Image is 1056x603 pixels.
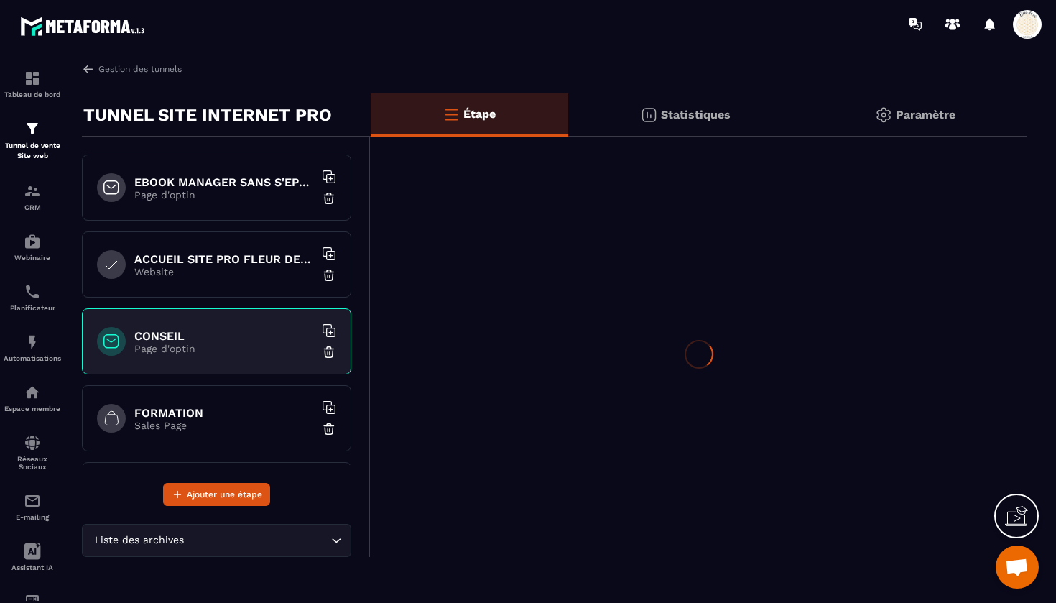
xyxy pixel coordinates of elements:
p: Webinaire [4,254,61,262]
a: automationsautomationsWebinaire [4,222,61,272]
p: Page d'optin [134,189,314,201]
img: setting-gr.5f69749f.svg [875,106,892,124]
img: social-network [24,434,41,451]
img: bars-o.4a397970.svg [443,106,460,123]
a: formationformationTunnel de vente Site web [4,109,61,172]
p: Sales Page [134,420,314,431]
img: email [24,492,41,510]
img: trash [322,345,336,359]
img: logo [20,13,149,40]
img: formation [24,120,41,137]
img: automations [24,333,41,351]
img: trash [322,268,336,282]
p: Étape [463,107,496,121]
div: Search for option [82,524,351,557]
a: social-networksocial-networkRéseaux Sociaux [4,423,61,482]
img: scheduler [24,283,41,300]
img: formation [24,70,41,87]
a: automationsautomationsEspace membre [4,373,61,423]
img: formation [24,183,41,200]
div: Ouvrir le chat [996,546,1039,589]
img: trash [322,191,336,206]
p: Espace membre [4,405,61,413]
input: Search for option [187,533,328,548]
h6: EBOOK MANAGER SANS S'EPUISER OFFERT [134,175,314,189]
p: Planificateur [4,304,61,312]
p: Tunnel de vente Site web [4,141,61,161]
p: Automatisations [4,354,61,362]
a: formationformationTableau de bord [4,59,61,109]
img: arrow [82,63,95,75]
a: emailemailE-mailing [4,482,61,532]
p: Statistiques [661,108,731,121]
p: Website [134,266,314,277]
img: automations [24,233,41,250]
p: Tableau de bord [4,91,61,98]
a: formationformationCRM [4,172,61,222]
p: Paramètre [896,108,955,121]
h6: ACCUEIL SITE PRO FLEUR DE VIE [134,252,314,266]
a: Assistant IA [4,532,61,582]
a: schedulerschedulerPlanificateur [4,272,61,323]
span: Liste des archives [91,533,187,548]
img: trash [322,422,336,436]
h6: CONSEIL [134,329,314,343]
h6: FORMATION [134,406,314,420]
img: stats.20deebd0.svg [640,106,657,124]
p: CRM [4,203,61,211]
p: E-mailing [4,513,61,521]
button: Ajouter une étape [163,483,270,506]
span: Ajouter une étape [187,487,262,502]
p: Assistant IA [4,563,61,571]
img: automations [24,384,41,401]
a: Gestion des tunnels [82,63,182,75]
a: automationsautomationsAutomatisations [4,323,61,373]
p: Page d'optin [134,343,314,354]
p: TUNNEL SITE INTERNET PRO [83,101,332,129]
p: Réseaux Sociaux [4,455,61,471]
